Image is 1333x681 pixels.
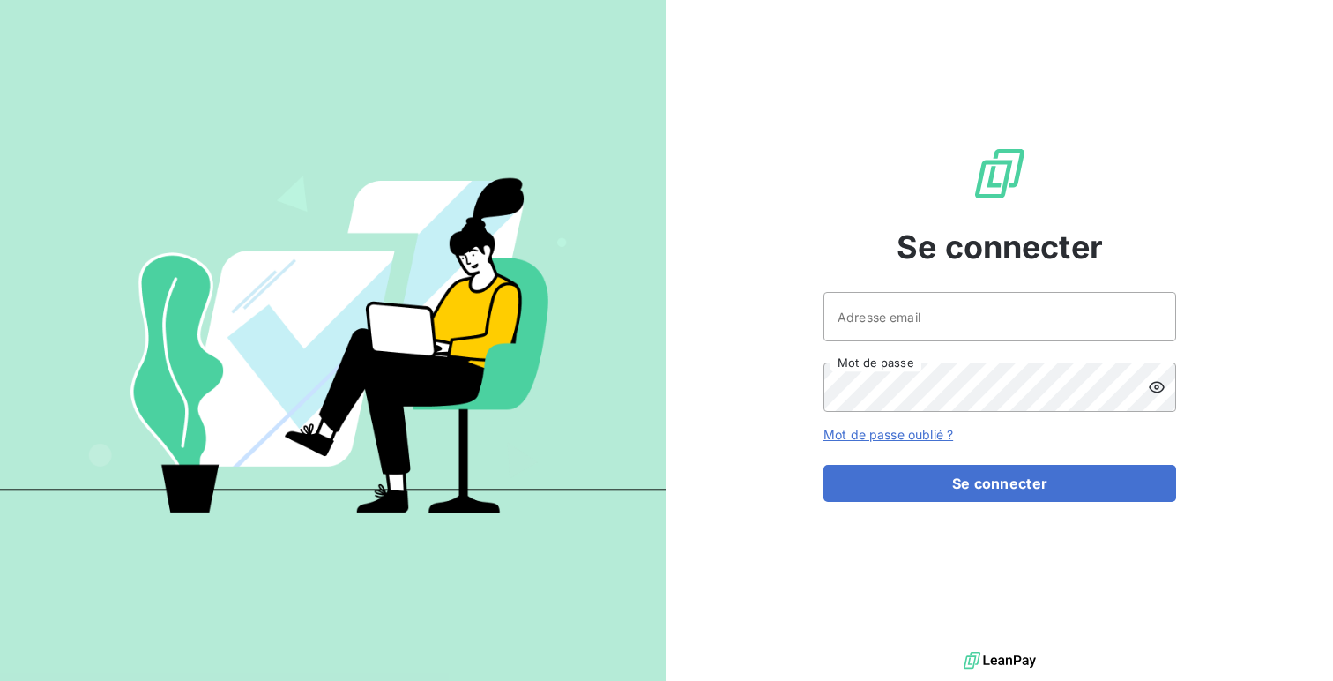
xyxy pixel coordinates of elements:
input: placeholder [823,292,1176,341]
img: logo [964,647,1036,674]
a: Mot de passe oublié ? [823,427,953,442]
span: Se connecter [897,223,1103,271]
img: Logo LeanPay [972,146,1028,202]
button: Se connecter [823,465,1176,502]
